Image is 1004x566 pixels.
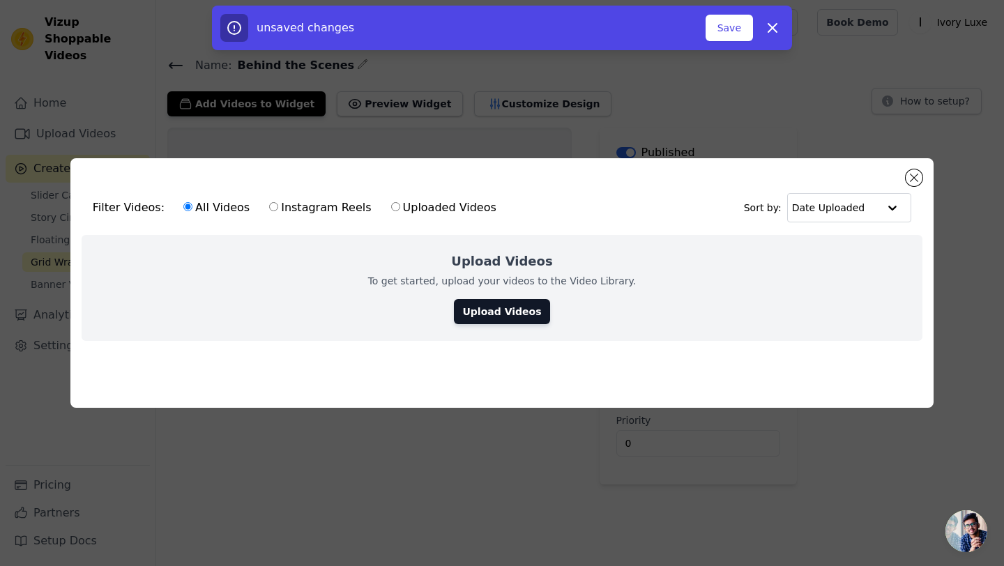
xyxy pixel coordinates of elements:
p: To get started, upload your videos to the Video Library. [368,274,637,288]
label: Uploaded Videos [390,199,497,217]
div: Sort by: [744,193,912,222]
label: Instagram Reels [268,199,372,217]
div: Open chat [945,510,987,552]
span: unsaved changes [257,21,354,34]
button: Close modal [906,169,922,186]
label: All Videos [183,199,250,217]
a: Upload Videos [454,299,549,324]
h2: Upload Videos [451,252,552,271]
button: Save [706,15,753,41]
div: Filter Videos: [93,192,504,224]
